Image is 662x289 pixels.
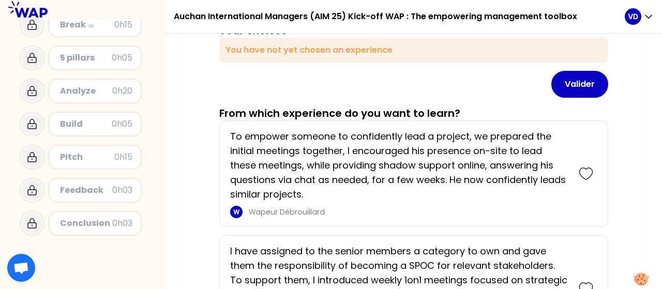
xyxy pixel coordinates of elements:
div: 0h03 [112,184,132,196]
div: 0h20 [112,85,132,97]
div: Analyze [60,85,112,97]
div: 5 pillars [60,52,112,64]
div: 0h15 [114,151,132,163]
p: To empower someone to confidently lead a project, we prepared the initial meetings together, I en... [230,129,568,202]
button: Valider [551,71,608,98]
div: 0h03 [112,217,132,230]
div: Pitch [60,151,114,163]
div: You have not yet chosen an experience [219,38,608,63]
div: Build [60,118,112,130]
p: W [233,208,239,216]
div: Break ☕ [60,19,114,31]
div: 0h15 [114,19,132,31]
button: VD [625,8,654,25]
p: VD [628,11,638,22]
div: Conclusion [60,217,112,230]
p: Wapeur Débrouillard [249,207,568,217]
div: Ouvrir le chat [7,254,35,282]
div: 0h05 [112,118,132,130]
div: Feedback [60,184,112,196]
div: 0h05 [112,52,132,64]
h3: From which experience do you want to learn? [219,106,460,120]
